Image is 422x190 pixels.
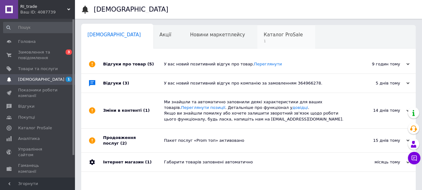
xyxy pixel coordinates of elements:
span: Товари та послуги [18,66,58,72]
span: Показники роботи компанії [18,87,58,99]
div: Габарити товарів заповнені автоматично [164,159,347,165]
div: 15 днів тому [347,138,410,143]
span: Відгуки [18,104,34,109]
span: Акції [160,32,171,38]
span: Замовлення та повідомлення [18,49,58,61]
div: У вас новий позитивний відгук про товар. [164,61,347,67]
span: 1 [66,77,72,82]
span: [DEMOGRAPHIC_DATA] [87,32,141,38]
a: Переглянути [254,62,282,66]
div: 9 годин тому [347,61,410,67]
span: RI_trade [20,4,67,9]
span: Каталог ProSale [18,125,52,131]
span: Покупці [18,115,35,120]
span: (1) [143,108,150,113]
span: (1) [145,160,151,164]
span: Каталог ProSale [264,32,303,38]
input: Пошук [3,22,74,33]
div: У вас новий позитивний відгук про компанію за замовленням 364966278. [164,80,347,86]
span: (2) [120,141,127,146]
div: 14 днів тому [347,108,410,113]
span: 3 [66,49,72,55]
span: [DEMOGRAPHIC_DATA] [18,77,64,82]
div: 5 днів тому [347,80,410,86]
span: Управління сайтом [18,146,58,158]
span: (3) [123,81,129,85]
span: 1 [264,39,303,44]
div: Інтернет магазин [103,153,164,172]
a: довідці [292,105,308,110]
a: Переглянути позиції [181,105,225,110]
div: Продовження послуг [103,129,164,152]
span: Гаманець компанії [18,163,58,174]
div: Ваш ID: 4087739 [20,9,75,15]
div: місяць тому [347,159,410,165]
span: Головна [18,39,36,44]
span: Аналітика [18,136,40,141]
span: Новини маркетплейсу [190,32,245,38]
h1: [DEMOGRAPHIC_DATA] [94,6,168,13]
button: Чат з покупцем [408,152,420,164]
div: Відгуки [103,74,164,93]
span: (5) [147,62,154,66]
div: Пакет послуг «Prom топ» активовано [164,138,347,143]
div: Зміни в контенті [103,93,164,128]
div: Відгуки про товар [103,55,164,74]
div: Ми знайшли та автоматично заповнили деякі характеристики для ваших товарів. . Детальніше про функ... [164,99,347,122]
